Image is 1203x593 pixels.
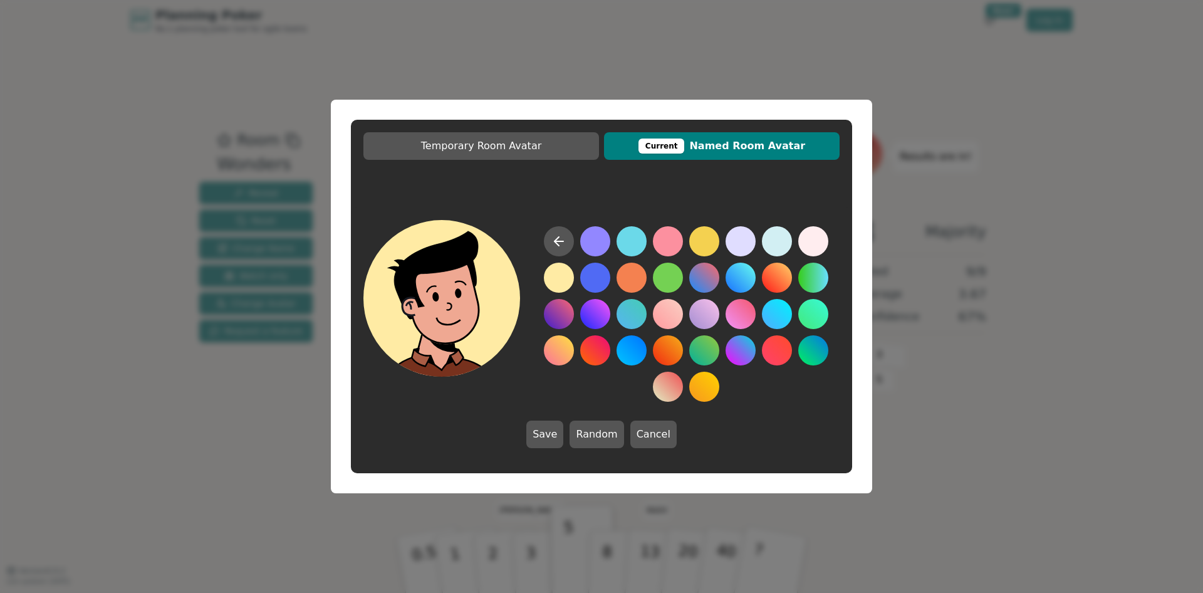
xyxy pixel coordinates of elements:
[610,139,833,154] span: Named Room Avatar
[370,139,593,154] span: Temporary Room Avatar
[570,421,623,448] button: Random
[638,139,685,154] div: This avatar will be displayed in dedicated rooms
[363,132,599,160] button: Temporary Room Avatar
[630,421,677,448] button: Cancel
[604,132,840,160] button: CurrentNamed Room Avatar
[526,421,563,448] button: Save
